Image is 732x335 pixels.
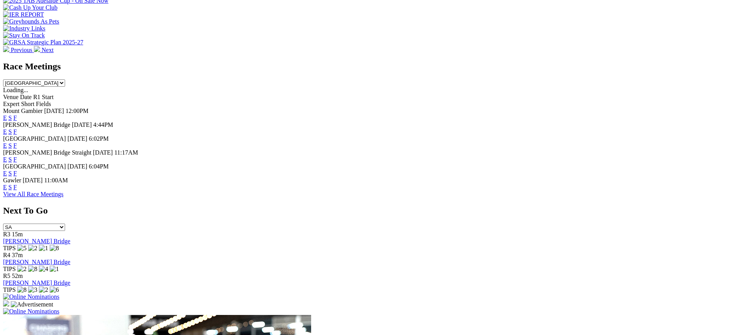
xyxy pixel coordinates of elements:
span: Fields [36,101,51,107]
a: E [3,128,7,135]
span: Short [21,101,35,107]
span: [DATE] [44,108,64,114]
img: IER REPORT [3,11,44,18]
img: GRSA Strategic Plan 2025-27 [3,39,83,46]
img: chevron-right-pager-white.svg [34,46,40,52]
img: Greyhounds As Pets [3,18,59,25]
span: Gawler [3,177,21,183]
span: [PERSON_NAME] Bridge Straight [3,149,91,156]
span: TIPS [3,245,16,251]
a: E [3,142,7,149]
img: 8 [28,266,37,273]
span: 4:44PM [93,121,113,128]
a: S [8,142,12,149]
a: E [3,170,7,177]
img: Cash Up Your Club [3,4,57,11]
a: [PERSON_NAME] Bridge [3,259,70,265]
span: [DATE] [93,149,113,156]
span: [DATE] [67,163,87,170]
img: 6 [50,286,59,293]
span: [GEOGRAPHIC_DATA] [3,163,66,170]
span: Mount Gambier [3,108,43,114]
span: 37m [12,252,23,258]
a: S [8,128,12,135]
img: 2 [39,286,48,293]
img: 5 [17,245,27,252]
img: Online Nominations [3,308,59,315]
span: R5 [3,273,10,279]
span: 11:17AM [114,149,138,156]
span: 11:00AM [44,177,68,183]
span: [GEOGRAPHIC_DATA] [3,135,66,142]
a: E [3,114,7,121]
a: [PERSON_NAME] Bridge [3,279,70,286]
span: 6:04PM [89,163,109,170]
span: [DATE] [23,177,43,183]
a: E [3,156,7,163]
span: TIPS [3,286,16,293]
span: Loading... [3,87,28,93]
span: Date [20,94,32,100]
a: Next [34,47,54,53]
span: Next [42,47,54,53]
a: F [13,142,17,149]
a: S [8,156,12,163]
span: 52m [12,273,23,279]
a: S [8,114,12,121]
img: 1 [50,266,59,273]
a: E [3,184,7,190]
span: Previous [11,47,32,53]
a: F [13,128,17,135]
img: Stay On Track [3,32,45,39]
span: 6:02PM [89,135,109,142]
span: R1 Start [33,94,54,100]
img: 8 [17,286,27,293]
img: 4 [39,266,48,273]
h2: Next To Go [3,205,729,216]
a: F [13,184,17,190]
a: F [13,156,17,163]
img: 15187_Greyhounds_GreysPlayCentral_Resize_SA_WebsiteBanner_300x115_2025.jpg [3,300,9,306]
span: 15m [12,231,23,237]
a: Previous [3,47,34,53]
a: S [8,184,12,190]
img: 1 [39,245,48,252]
h2: Race Meetings [3,61,729,72]
span: TIPS [3,266,16,272]
a: F [13,114,17,121]
span: 12:00PM [65,108,89,114]
span: [DATE] [72,121,92,128]
a: F [13,170,17,177]
span: R4 [3,252,10,258]
a: [PERSON_NAME] Bridge [3,238,70,244]
span: [DATE] [67,135,87,142]
span: [PERSON_NAME] Bridge [3,121,70,128]
img: 2 [17,266,27,273]
span: R3 [3,231,10,237]
img: Advertisement [11,301,53,308]
a: View All Race Meetings [3,191,64,197]
img: 3 [28,286,37,293]
img: 8 [50,245,59,252]
span: Venue [3,94,18,100]
img: 2 [28,245,37,252]
img: Industry Links [3,25,45,32]
a: S [8,170,12,177]
img: Online Nominations [3,293,59,300]
span: Expert [3,101,20,107]
img: chevron-left-pager-white.svg [3,46,9,52]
